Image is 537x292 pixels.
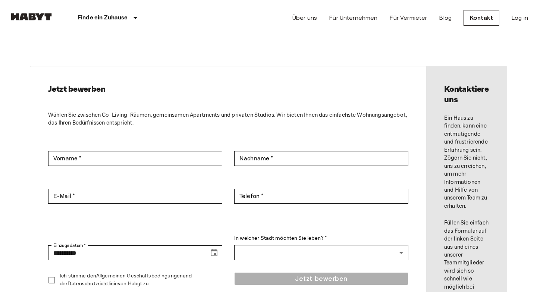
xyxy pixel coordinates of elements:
a: Für Vermieter [389,13,427,22]
label: In welcher Stadt möchten Sie leben? * [234,235,408,242]
p: Ein Haus zu finden, kann eine entmutigende und frustrierende Erfahrung sein. Zögern Sie nicht, un... [444,114,489,210]
a: Log in [511,13,528,22]
p: Wählen Sie zwischen Co-Living-Räumen, gemeinsamen Apartments und privaten Studios. Wir bieten Ihn... [48,111,408,127]
a: Blog [439,13,452,22]
p: Ich stimme den und der von Habyt zu [60,272,216,288]
h2: Jetzt bewerben [48,84,408,95]
a: Für Unternehmen [329,13,377,22]
a: Kontakt [464,10,499,26]
label: Einzugsdatum [53,242,86,249]
img: Habyt [9,13,54,21]
a: Über uns [292,13,317,22]
a: Datenschutzrichtlinie [67,280,118,287]
button: Choose date, selected date is Aug 16, 2025 [207,245,222,260]
h2: Kontaktiere uns [444,84,489,105]
p: Finde ein Zuhause [78,13,128,22]
a: Allgemeinen Geschäftsbedingungen [96,273,183,279]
